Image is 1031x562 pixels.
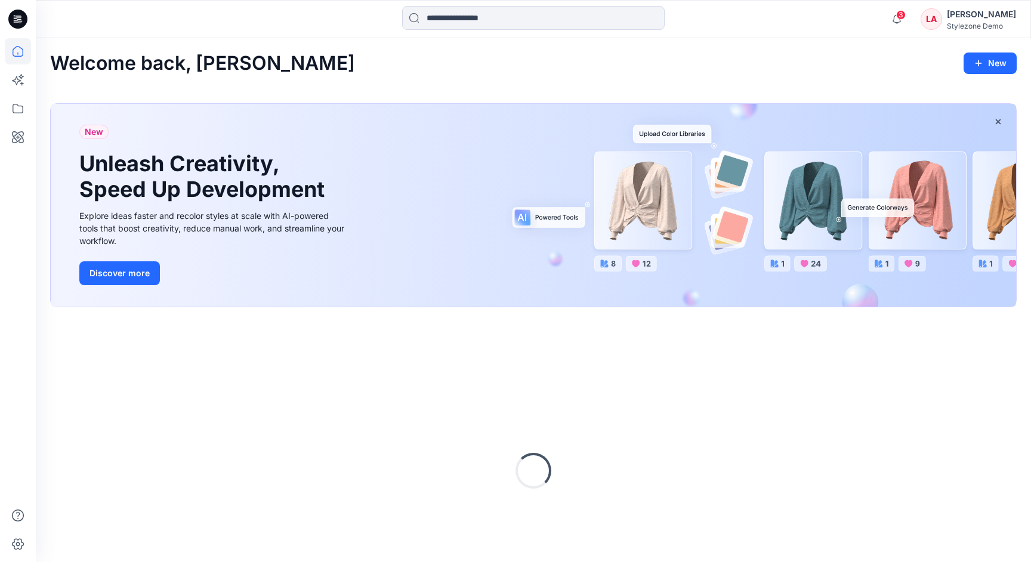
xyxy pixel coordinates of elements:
[964,53,1017,74] button: New
[947,21,1016,30] div: Stylezone Demo
[50,53,355,75] h2: Welcome back, [PERSON_NAME]
[947,7,1016,21] div: [PERSON_NAME]
[85,125,103,139] span: New
[79,151,330,202] h1: Unleash Creativity, Speed Up Development
[921,8,942,30] div: LA
[79,261,160,285] button: Discover more
[79,209,348,247] div: Explore ideas faster and recolor styles at scale with AI-powered tools that boost creativity, red...
[79,261,348,285] a: Discover more
[896,10,906,20] span: 3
